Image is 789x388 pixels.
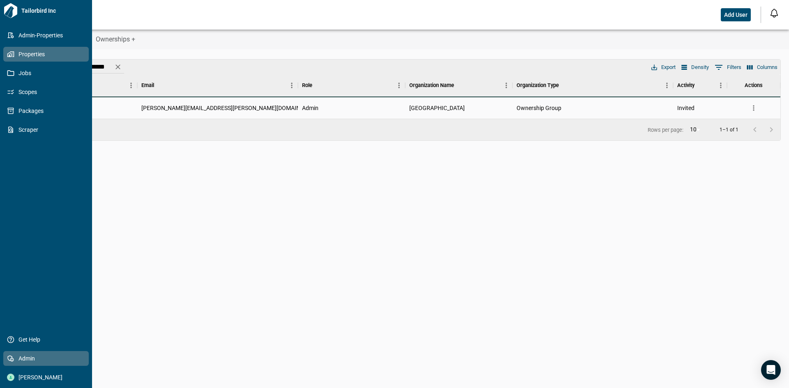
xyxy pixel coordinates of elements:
[713,61,743,74] button: Show filters
[720,127,738,133] p: 1–1 of 1
[673,74,727,97] div: Activity
[405,74,512,97] div: Organization Name
[727,74,780,97] div: Actions
[14,126,81,134] span: Scraper
[154,80,166,91] button: Sort
[768,7,781,20] button: Open notification feed
[648,127,683,133] p: Rows per page:
[517,74,559,97] div: Organization Type
[512,74,673,97] div: Organization Type
[409,104,465,112] span: [GEOGRAPHIC_DATA]
[14,107,81,115] span: Packages
[677,104,694,112] span: Invited
[724,11,747,19] span: Add User
[18,7,89,15] span: Tailorbird Inc
[3,47,89,62] a: Properties
[21,30,789,49] div: base tabs
[14,373,81,381] span: [PERSON_NAME]
[715,79,727,92] button: Menu
[409,74,454,97] div: Organization Name
[745,62,780,73] button: Select columns
[761,360,781,380] div: Open Intercom Messenger
[14,50,81,58] span: Properties
[112,61,124,73] button: Clear
[747,102,760,114] button: more
[141,104,321,112] span: [PERSON_NAME][EMAIL_ADDRESS][PERSON_NAME][DOMAIN_NAME]
[3,122,89,137] a: Scraper
[14,31,81,39] span: Admin-Properties
[500,79,512,92] button: Menu
[687,124,706,135] div: 10
[559,80,570,91] button: Sort
[286,79,298,92] button: Menu
[3,351,89,366] a: Admin
[3,103,89,118] a: Packages
[14,335,81,344] span: Get Help
[302,74,312,97] div: Role
[14,88,81,96] span: Scopes
[649,62,678,73] button: Export
[677,74,694,97] div: Activity
[721,8,751,21] button: Add User
[137,74,298,97] div: Email
[694,80,706,91] button: Sort
[393,79,405,92] button: Menu
[745,74,763,97] div: Actions
[14,69,81,77] span: Jobs
[125,79,137,92] button: Menu
[96,35,135,44] span: Ownerships +
[30,74,137,97] div: Person
[454,80,466,91] button: Sort
[661,79,673,92] button: Menu
[517,104,561,112] span: Ownership Group
[3,28,89,43] a: Admin-Properties
[312,80,324,91] button: Sort
[141,74,154,97] div: Email
[3,66,89,80] a: Jobs
[14,354,81,363] span: Admin
[679,62,711,73] button: Density
[298,74,405,97] div: Role
[302,104,318,112] span: Admin
[3,85,89,99] a: Scopes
